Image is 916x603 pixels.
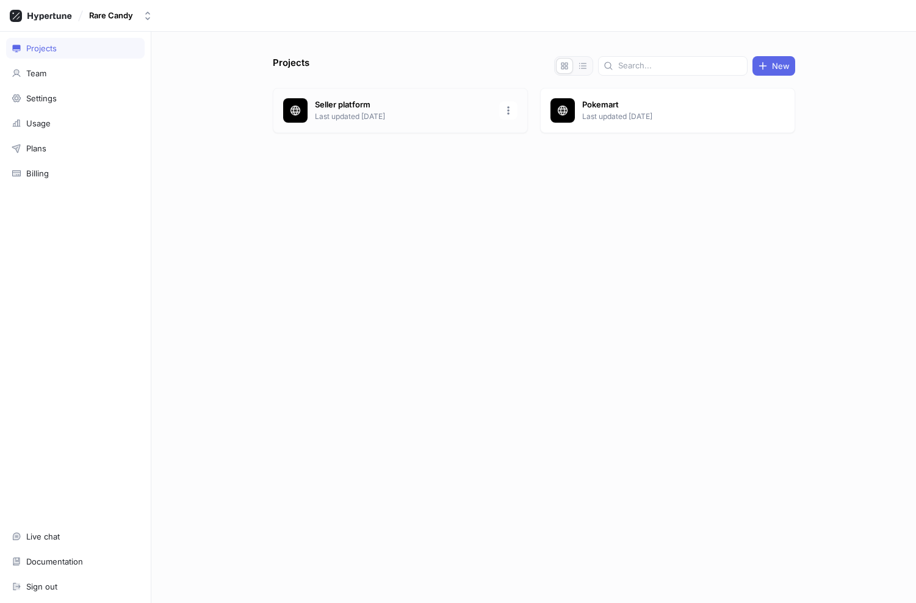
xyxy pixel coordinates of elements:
a: Plans [6,138,145,159]
input: Search... [618,60,742,72]
div: Projects [26,43,57,53]
div: Usage [26,118,51,128]
div: Team [26,68,46,78]
div: Billing [26,168,49,178]
p: Pokemart [582,99,759,111]
div: Settings [26,93,57,103]
p: Seller platform [315,99,492,111]
p: Last updated [DATE] [315,111,492,122]
a: Billing [6,163,145,184]
span: New [772,62,790,70]
button: Rare Candy [84,5,157,26]
div: Sign out [26,582,57,591]
button: New [752,56,795,76]
div: Plans [26,143,46,153]
div: Documentation [26,557,83,566]
p: Projects [273,56,309,76]
div: Rare Candy [89,10,133,21]
p: Last updated [DATE] [582,111,759,122]
a: Documentation [6,551,145,572]
a: Team [6,63,145,84]
a: Projects [6,38,145,59]
a: Usage [6,113,145,134]
div: Live chat [26,532,60,541]
a: Settings [6,88,145,109]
